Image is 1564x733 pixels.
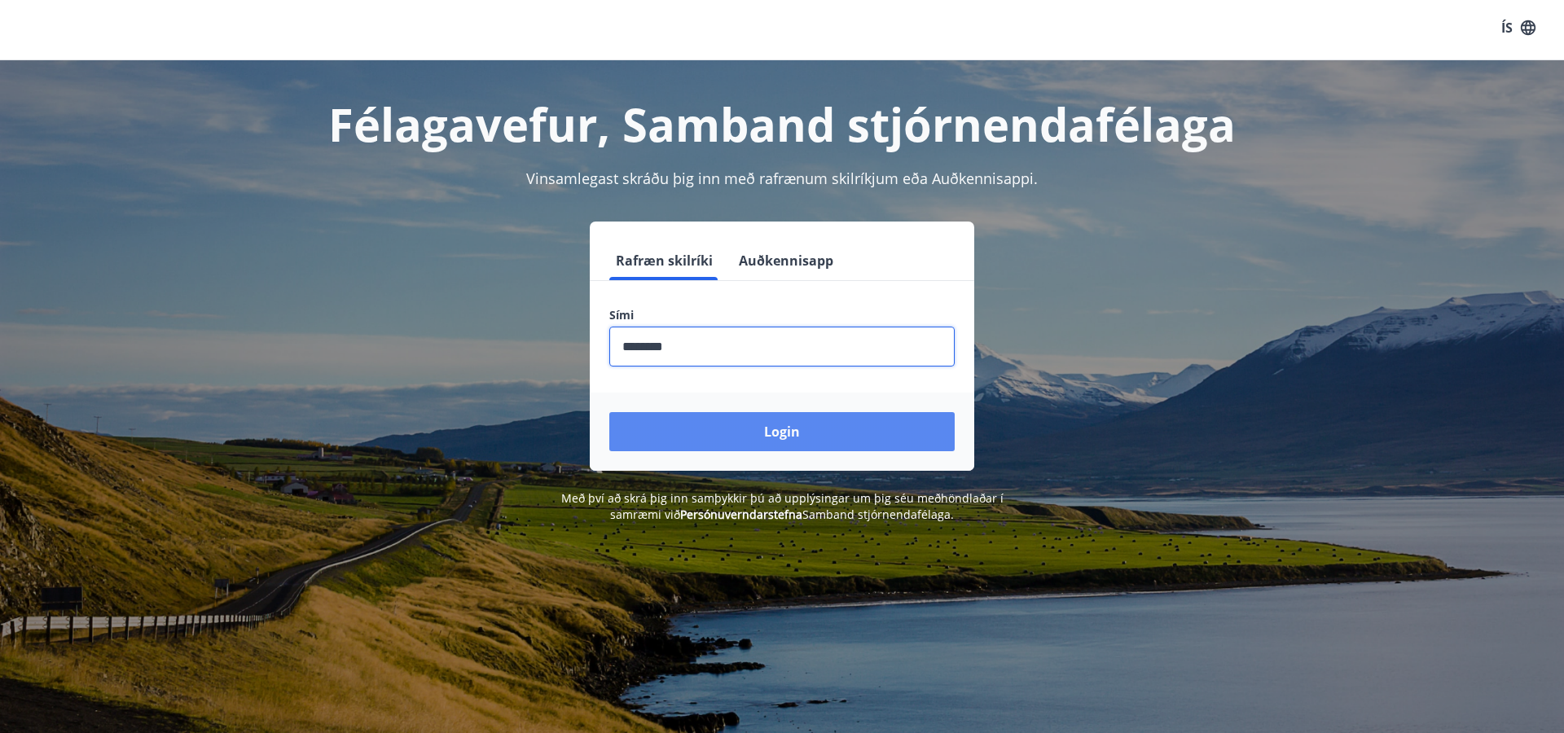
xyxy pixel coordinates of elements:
[215,93,1349,155] h1: Félagavefur, Samband stjórnendafélaga
[680,507,802,522] a: Persónuverndarstefna
[609,241,719,280] button: Rafræn skilríki
[732,241,840,280] button: Auðkennisapp
[526,169,1038,188] span: Vinsamlegast skráðu þig inn með rafrænum skilríkjum eða Auðkennisappi.
[561,490,1004,522] span: Með því að skrá þig inn samþykkir þú að upplýsingar um þig séu meðhöndlaðar í samræmi við Samband...
[609,412,955,451] button: Login
[1492,13,1544,42] button: ÍS
[609,307,955,323] label: Sími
